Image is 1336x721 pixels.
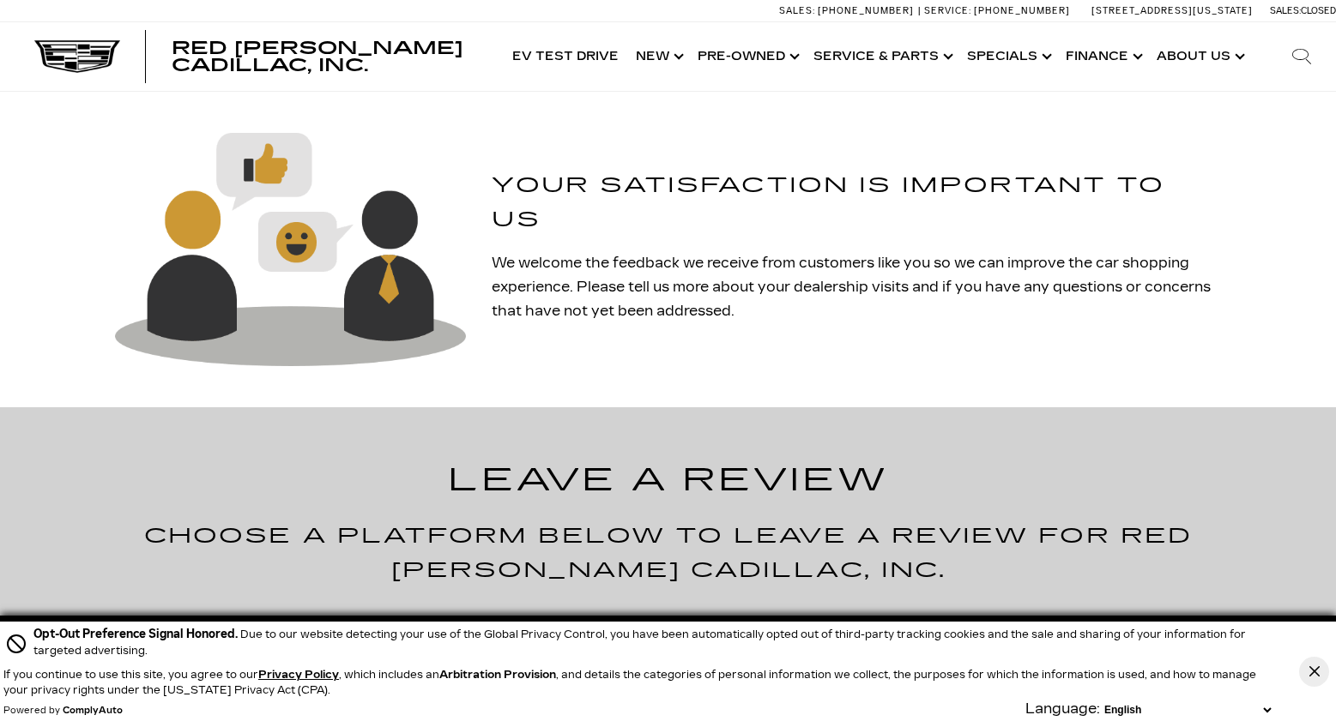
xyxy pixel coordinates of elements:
img: Two cartoon figures having a satisfying conversation at a dealership. [115,133,467,366]
strong: Arbitration Provision [439,669,556,681]
button: Close Button [1299,657,1329,687]
a: Red [PERSON_NAME] Cadillac, Inc. [172,39,487,74]
a: Service: [PHONE_NUMBER] [918,6,1074,15]
a: Pre-Owned [689,22,805,91]
a: EV Test Drive [504,22,627,91]
p: We welcome the feedback we receive from customers like you so we can improve the car shopping exp... [492,251,1221,323]
span: Sales: [779,5,815,16]
p: If you continue to use this site, you agree to our , which includes an , and details the categori... [3,669,1256,696]
span: [PHONE_NUMBER] [974,5,1070,16]
h1: LEAVE A REVIEW [41,455,1295,506]
a: About Us [1148,22,1250,91]
select: Language Select [1100,702,1275,718]
a: [STREET_ADDRESS][US_STATE] [1091,5,1253,16]
span: Opt-Out Preference Signal Honored . [33,627,240,641]
div: Due to our website detecting your use of the Global Privacy Control, you have been automatically ... [33,625,1275,658]
div: Powered by [3,706,123,716]
h3: Choose a platform below to leave a review for Red [PERSON_NAME] Cadillac, Inc. [41,520,1295,587]
a: Specials [958,22,1057,91]
a: Finance [1057,22,1148,91]
a: Service & Parts [805,22,958,91]
a: ComplyAuto [63,706,123,716]
a: New [627,22,689,91]
span: Red [PERSON_NAME] Cadillac, Inc. [172,38,463,75]
img: Cadillac Dark Logo with Cadillac White Text [34,40,120,73]
span: Sales: [1270,5,1301,16]
div: Language: [1025,702,1100,716]
span: Closed [1301,5,1336,16]
span: Service: [924,5,971,16]
h3: Your satisfaction is important to us [492,169,1221,237]
span: [PHONE_NUMBER] [818,5,914,16]
a: Privacy Policy [258,669,339,681]
a: Sales: [PHONE_NUMBER] [779,6,918,15]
